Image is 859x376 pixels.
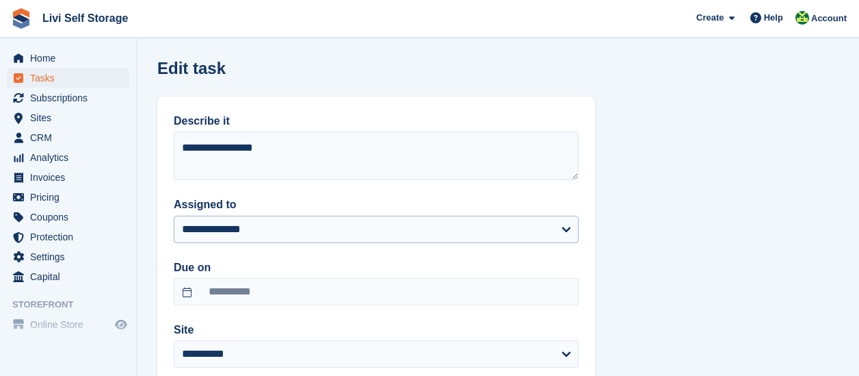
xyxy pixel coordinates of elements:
span: Online Store [30,315,112,334]
a: menu [7,68,129,88]
a: menu [7,208,129,227]
span: Pricing [30,188,112,207]
span: Invoices [30,168,112,187]
img: stora-icon-8386f47178a22dfd0bd8f6a31ec36ba5ce8667c1dd55bd0f319d3a0aa187defe.svg [11,8,31,29]
a: menu [7,168,129,187]
span: Analytics [30,148,112,167]
span: Protection [30,227,112,247]
a: menu [7,88,129,108]
a: menu [7,148,129,167]
span: Coupons [30,208,112,227]
a: menu [7,108,129,127]
span: Create [696,11,724,25]
a: menu [7,188,129,207]
span: Settings [30,247,112,266]
a: menu [7,247,129,266]
a: menu [7,227,129,247]
span: Help [764,11,783,25]
span: Home [30,49,112,68]
span: Capital [30,267,112,286]
label: Site [174,322,579,338]
span: Storefront [12,298,136,312]
a: menu [7,128,129,147]
a: Preview store [113,316,129,333]
label: Due on [174,260,579,276]
label: Assigned to [174,197,579,213]
a: menu [7,267,129,286]
span: Account [811,12,847,25]
label: Describe it [174,113,579,129]
img: Alex Handyside [795,11,809,25]
span: CRM [30,128,112,147]
a: menu [7,315,129,334]
span: Tasks [30,68,112,88]
span: Sites [30,108,112,127]
a: Livi Self Storage [37,7,133,29]
h1: Edit task [157,59,226,77]
span: Subscriptions [30,88,112,108]
a: menu [7,49,129,68]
